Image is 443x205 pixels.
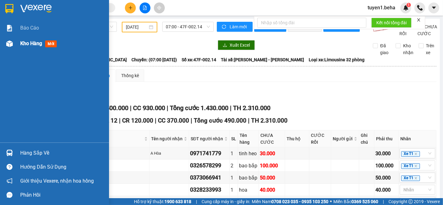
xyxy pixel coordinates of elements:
button: downloadXuất Excel [218,40,255,50]
div: 50.000 [375,174,398,182]
span: Làm mới [230,23,248,30]
input: Nhập số tổng đài [257,18,366,28]
span: | [196,198,197,205]
span: Đã giao [378,42,391,56]
span: Xe T1 [401,175,420,181]
span: 1 [407,3,410,7]
span: Kho nhận [401,42,416,56]
span: Số xe: 47F-002.14 [182,56,216,63]
th: Tên hàng [238,130,259,147]
span: close [414,165,417,168]
span: file-add [143,6,147,10]
th: CHƯA CƯỚC [259,130,285,147]
span: tuyen1.beha [363,4,400,12]
span: Tổng cước 490.000 [194,117,246,124]
span: | [248,117,250,124]
span: notification [7,178,12,184]
span: plus [128,6,133,10]
span: Kết nối tổng đài [376,19,407,26]
strong: 0369 525 060 [351,199,378,204]
span: | [167,104,168,112]
div: 0971741779 [190,149,228,158]
img: warehouse-icon [6,150,13,156]
span: Xe T1 [401,151,420,157]
div: 0328233993 [190,185,228,194]
span: SĐT người nhận [191,135,223,142]
div: 100.000 [260,162,284,170]
button: caret-down [428,2,439,13]
span: SL 12 [102,117,117,124]
span: mới [45,40,57,47]
span: CR 500.000 [96,104,128,112]
img: logo-vxr [5,4,13,13]
span: download [223,43,227,48]
span: question-circle [7,164,12,170]
span: Lọc CHƯA CƯỚC [415,23,438,37]
span: CR 120.000 [122,117,153,124]
td: 0328233993 [189,184,230,196]
span: Giới thiệu Vexere, nhận hoa hồng [20,177,94,185]
span: copyright [408,199,413,204]
span: Hỗ trợ kỹ thuật: [134,198,191,205]
th: CƯỚC RỒI [309,130,331,147]
button: file-add [140,2,150,13]
div: Thống kê [121,72,139,79]
th: Thu hộ [285,130,309,147]
span: | [119,117,121,124]
div: 40.000 [260,186,284,194]
div: bao bắp [239,174,257,182]
span: close [414,177,417,180]
td: 0373066941 [189,172,230,184]
img: solution-icon [6,25,13,31]
div: tinh heo [239,150,257,157]
div: bao bắp [239,162,257,170]
span: caret-down [431,5,437,11]
span: Loại xe: Limousine 32 phòng [309,56,364,63]
span: | [383,198,384,205]
th: Phải thu [374,130,399,147]
span: Miền Bắc [333,198,378,205]
div: Hàng sắp về [20,148,104,158]
span: close [417,18,421,22]
img: phone-icon [417,5,423,11]
span: Tài xế: [PERSON_NAME] - [PERSON_NAME] [221,56,304,63]
span: message [7,192,12,198]
div: 50.000 [260,174,284,182]
button: syncLàm mới [217,22,253,32]
img: warehouse-icon [6,40,13,47]
span: Trên xe [424,42,437,56]
div: 0373066941 [190,173,228,182]
span: CC 370.000 [158,117,189,124]
td: 0326578299 [189,160,230,172]
sup: 1 [407,3,411,7]
span: Cung cấp máy in - giấy in: [202,198,250,205]
span: TH 2.310.000 [251,117,288,124]
div: 100.000 [375,162,398,170]
button: aim [154,2,165,13]
span: ⚪️ [330,200,332,203]
span: | [130,104,131,112]
span: CC 930.000 [133,104,165,112]
td: A Hòa [150,147,189,160]
span: Miền Nam [252,198,328,205]
div: Hướng dẫn sử dụng [20,162,104,172]
span: Xe T1 [401,163,420,169]
div: Nhãn [400,135,435,142]
span: Người gửi [333,135,353,142]
strong: 1900 633 818 [164,199,191,204]
div: 1 [231,186,237,194]
button: Kết nối tổng đài [371,18,412,28]
span: Báo cáo [20,24,39,32]
span: | [230,104,231,112]
span: Tổng cước 1.430.000 [170,104,228,112]
span: Kho hàng [20,40,42,46]
img: icon-new-feature [403,5,409,11]
div: 30.000 [375,150,398,157]
div: 1 [231,174,237,182]
strong: 0708 023 035 - 0935 103 250 [271,199,328,204]
span: Tên người nhận [151,135,183,142]
span: 07:00 - 47F-002.14 [166,22,210,31]
span: sync [222,25,227,30]
div: 30.000 [260,150,284,157]
div: Phản hồi [20,190,104,200]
